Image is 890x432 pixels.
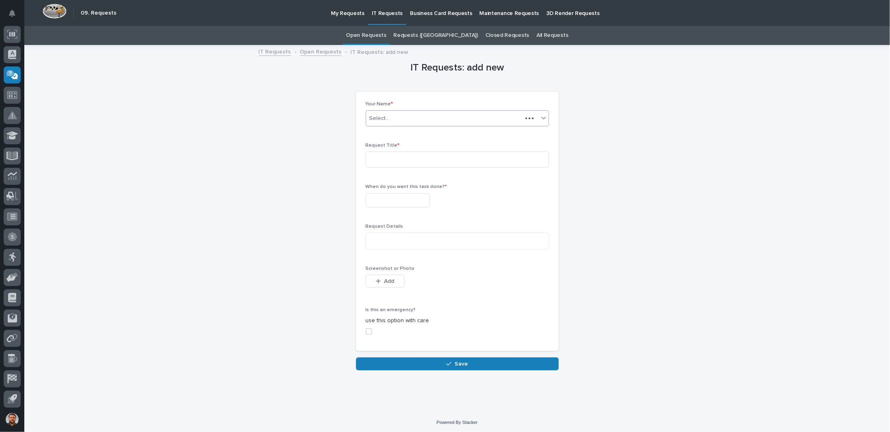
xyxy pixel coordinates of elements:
a: Closed Requests [485,26,529,45]
h1: IT Requests: add new [356,62,559,74]
p: IT Requests: add new [351,47,409,56]
span: Screenshot or Photo [366,266,415,271]
div: Notifications [10,10,21,23]
span: Your Name [366,102,393,107]
a: IT Requests [259,47,291,56]
div: Select... [369,114,390,123]
button: users-avatar [4,411,21,428]
button: Add [366,275,405,288]
span: Add [384,278,394,285]
a: Powered By Stacker [437,420,478,425]
h2: 09. Requests [81,10,116,17]
a: Requests ([GEOGRAPHIC_DATA]) [394,26,478,45]
a: Open Requests [346,26,386,45]
button: Save [356,357,559,370]
img: Workspace Logo [43,4,66,19]
span: Request Title [366,143,400,148]
a: Open Requests [300,47,342,56]
span: Save [455,360,468,368]
p: use this option with care [366,317,549,325]
a: All Requests [536,26,568,45]
span: Request Details [366,224,403,229]
span: When do you want this task done? [366,184,447,189]
button: Notifications [4,5,21,22]
span: Is this an emergency? [366,308,416,312]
